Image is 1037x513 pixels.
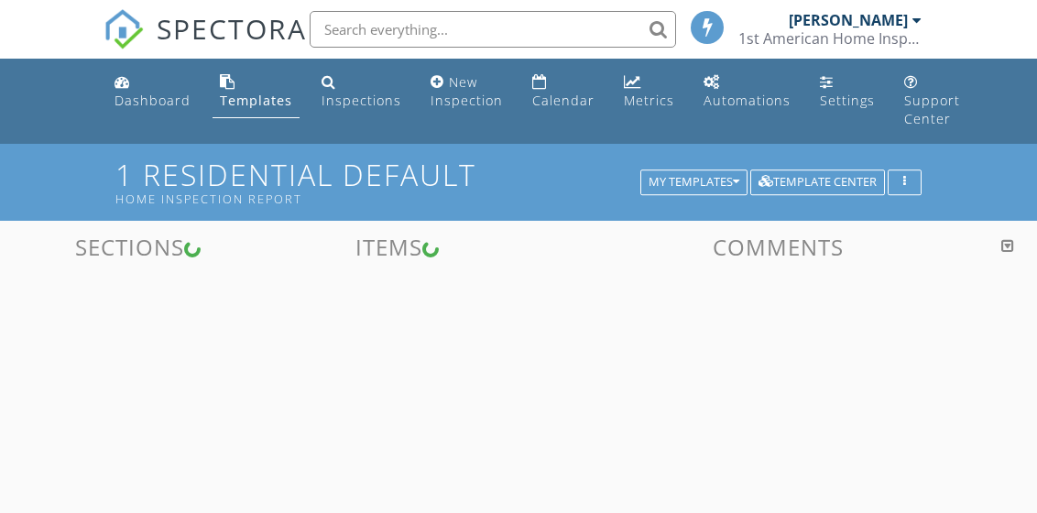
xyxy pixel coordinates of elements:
[104,25,307,63] a: SPECTORA
[640,169,748,195] button: My Templates
[322,92,401,109] div: Inspections
[750,169,885,195] button: Template Center
[213,66,300,118] a: Templates
[525,66,602,118] a: Calendar
[115,92,191,109] div: Dashboard
[104,9,144,49] img: The Best Home Inspection Software - Spectora
[897,66,967,136] a: Support Center
[115,191,647,206] div: Home Inspection Report
[624,92,674,109] div: Metrics
[157,9,307,48] span: SPECTORA
[649,176,739,189] div: My Templates
[750,172,885,189] a: Template Center
[759,176,877,189] div: Template Center
[314,66,409,118] a: Inspections
[617,66,682,118] a: Metrics
[704,92,791,109] div: Automations
[813,66,882,118] a: Settings
[107,66,198,118] a: Dashboard
[904,92,960,127] div: Support Center
[423,66,510,118] a: New Inspection
[789,11,908,29] div: [PERSON_NAME]
[738,29,922,48] div: 1st American Home Inspections, LLC
[431,73,503,109] div: New Inspection
[532,92,595,109] div: Calendar
[820,92,875,109] div: Settings
[115,158,922,205] h1: 1 Residential Default
[220,92,292,109] div: Templates
[259,235,518,259] h3: Items
[529,235,1026,259] h3: Comments
[310,11,676,48] input: Search everything...
[696,66,798,118] a: Automations (Basic)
